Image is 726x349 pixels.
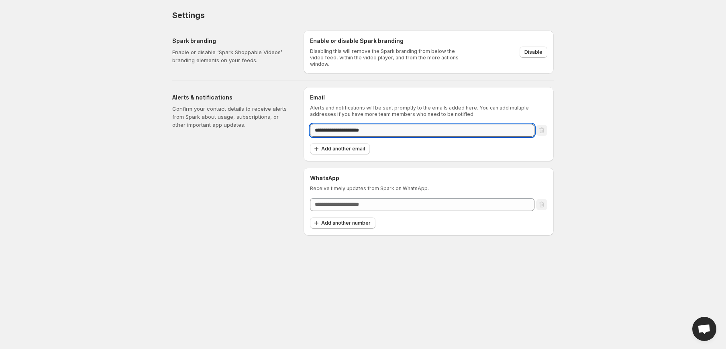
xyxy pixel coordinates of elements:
span: Add another number [321,220,371,226]
p: Confirm your contact details to receive alerts from Spark about usage, subscriptions, or other im... [172,105,291,129]
button: Add another number [310,217,375,229]
h6: Email [310,93,547,101]
button: Disable [520,47,547,58]
span: Add another email [321,146,365,152]
h5: Spark branding [172,37,291,45]
p: Receive timely updates from Spark on WhatsApp. [310,185,547,192]
button: Add another email [310,143,370,154]
div: Open chat [692,317,716,341]
p: Disabling this will remove the Spark branding from below the video feed, within the video player,... [310,48,464,67]
span: Disable [524,49,542,55]
h6: WhatsApp [310,174,547,182]
p: Enable or disable ‘Spark Shoppable Videos’ branding elements on your feeds. [172,48,291,64]
h5: Alerts & notifications [172,93,291,101]
span: Settings [172,10,204,20]
p: Alerts and notifications will be sent promptly to the emails added here. You can add multiple add... [310,105,547,118]
h6: Enable or disable Spark branding [310,37,464,45]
